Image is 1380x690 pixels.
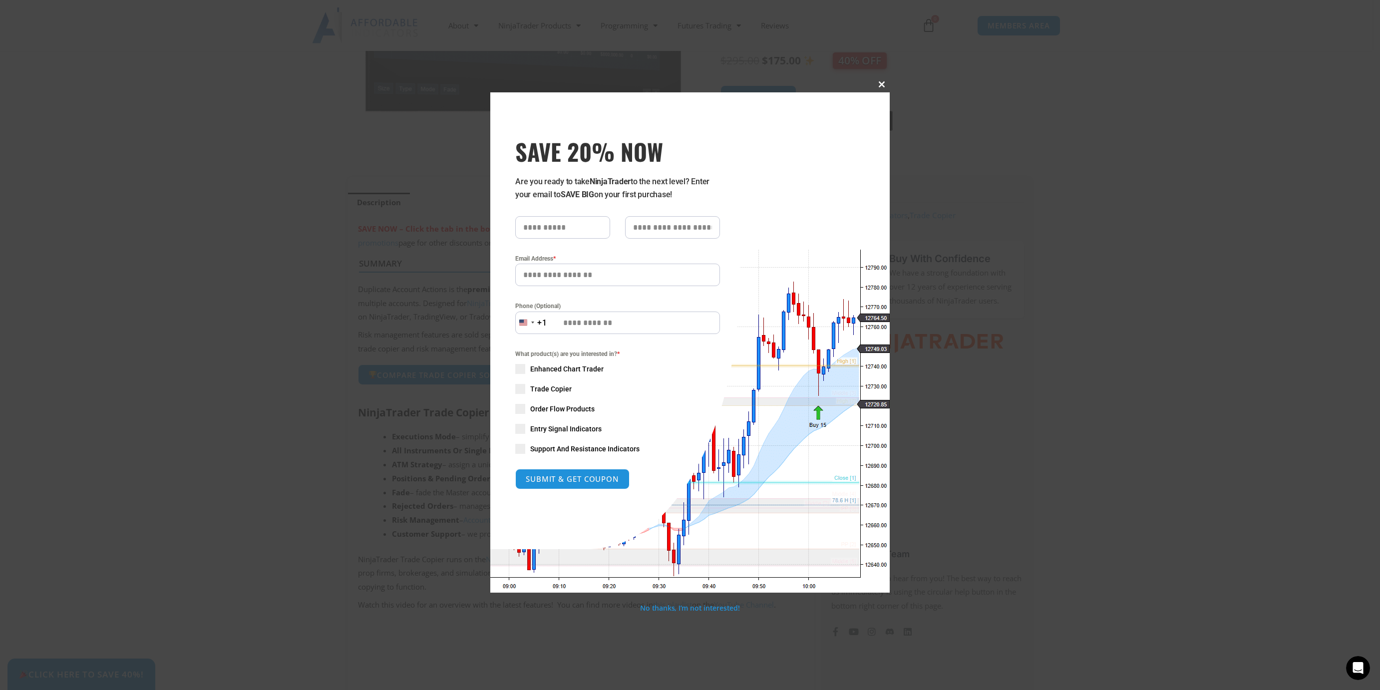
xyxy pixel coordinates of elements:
[515,384,720,394] label: Trade Copier
[537,317,547,330] div: +1
[515,364,720,374] label: Enhanced Chart Trader
[530,364,604,374] span: Enhanced Chart Trader
[515,469,630,489] button: SUBMIT & GET COUPON
[515,312,547,334] button: Selected country
[515,424,720,434] label: Entry Signal Indicators
[530,404,595,414] span: Order Flow Products
[515,444,720,454] label: Support And Resistance Indicators
[1346,656,1370,680] iframe: Intercom live chat
[561,190,594,199] strong: SAVE BIG
[640,603,739,613] a: No thanks, I’m not interested!
[515,175,720,201] p: Are you ready to take to the next level? Enter your email to on your first purchase!
[530,444,640,454] span: Support And Resistance Indicators
[10,8,155,16] div: Need help?
[515,349,720,359] span: What product(s) are you interested in?
[10,16,155,27] div: The team typically replies in a few hours.
[515,301,720,311] label: Phone (Optional)
[515,254,720,264] label: Email Address
[590,177,631,186] strong: NinjaTrader
[515,137,720,165] h3: SAVE 20% NOW
[515,404,720,414] label: Order Flow Products
[530,424,602,434] span: Entry Signal Indicators
[4,4,184,31] div: Open Intercom Messenger
[530,384,572,394] span: Trade Copier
